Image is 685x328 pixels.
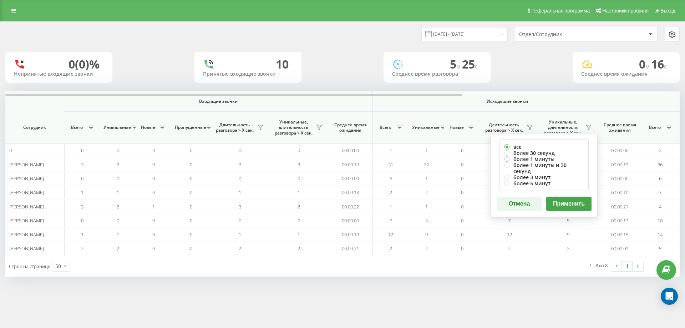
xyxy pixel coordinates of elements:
span: 1 [152,203,155,210]
div: Принятые входящие звонки [203,71,293,77]
span: 0 [298,175,300,182]
span: 1 [81,189,83,196]
span: 1 [298,189,300,196]
span: Реферальная программа [531,8,590,14]
span: 0 [190,161,192,168]
span: 2 [117,203,119,210]
span: [PERSON_NAME] [9,231,44,238]
span: 0 [152,217,155,224]
span: 3 [298,161,300,168]
span: 3 [81,161,83,168]
span: Уникальные [103,125,129,130]
span: 0 [298,217,300,224]
span: 2 [81,245,83,252]
span: 0 [190,175,192,182]
span: 0 [461,161,463,168]
div: 1 - 8 из 8 [589,262,608,269]
span: 6 [659,175,661,182]
div: Среднее время ожидания [581,71,671,77]
span: 0 [117,147,119,153]
label: более 5 минут [504,180,584,186]
span: 3 [239,161,241,168]
div: 10 [276,57,289,71]
span: 3 [117,161,119,168]
span: 0 [461,189,463,196]
span: 0 [239,217,241,224]
span: м [645,62,651,70]
span: 1 [81,231,83,238]
span: 1 [117,231,119,238]
td: 00:00:09 [598,242,642,256]
span: 0 [190,189,192,196]
span: c [475,62,478,70]
span: 5 [425,217,428,224]
span: 0 [461,203,463,210]
span: 3 [239,203,241,210]
label: все [504,144,584,150]
span: 0 [461,245,463,252]
span: 1 [390,147,392,153]
span: 7 [508,217,511,224]
span: Уникальные, длительность разговора > Х сек. [273,119,314,136]
td: 00:00:13 [598,157,642,171]
span: Новые [448,125,466,130]
span: Длительность разговора > Х сек. [483,122,524,133]
span: 10 [658,217,663,224]
span: 1 [239,189,241,196]
span: 0 [81,147,83,153]
span: 2 [390,245,392,252]
span: [PERSON_NAME] [9,175,44,182]
td: 00:00:21 [328,242,373,256]
span: Сотрудник [11,125,58,130]
span: 22 [424,161,429,168]
span: 14 [658,231,663,238]
td: 00:00:15 [598,228,642,242]
span: 3 [659,189,661,196]
span: Входящие звонки [83,99,354,104]
div: Среднее время разговора [392,71,482,77]
span: Всего [646,125,664,130]
span: 0 [190,245,192,252]
span: 0 [239,147,241,153]
span: 9 [567,231,569,238]
span: 0 [461,147,463,153]
span: 0 [461,217,463,224]
td: 00:00:00 [328,172,373,186]
span: Среднее время ожидания [603,122,636,133]
td: 00:00:17 [598,214,642,228]
span: 0 [81,217,83,224]
span: 2 [567,245,569,252]
td: 00:00:13 [328,186,373,200]
span: 12 [507,231,512,238]
span: 0 [117,217,119,224]
span: Настройки профиля [602,8,649,14]
span: Пропущенные [175,125,204,130]
span: Всего [376,125,394,130]
td: 00:00:19 [328,228,373,242]
span: 0 [190,217,192,224]
span: [PERSON_NAME] [9,217,44,224]
span: 1 [390,203,392,210]
span: 1 [117,189,119,196]
span: 0 [152,245,155,252]
span: 2 [425,245,428,252]
span: 3 [81,203,83,210]
span: 2 [425,189,428,196]
span: 1 [298,231,300,238]
span: Среднее время ожидания [334,122,367,133]
span: 0 [639,56,651,72]
span: 2 [508,245,511,252]
span: 12 [388,231,393,238]
span: 1 [425,175,428,182]
span: Новые [139,125,157,130]
span: c [664,62,667,70]
span: 1 [425,203,428,210]
span: 0 [190,147,192,153]
td: 00:00:21 [598,200,642,213]
span: 4 [659,203,661,210]
label: более 3 минут [504,174,584,180]
span: 31 [388,161,393,168]
td: 00:00:00 [598,172,642,186]
span: 0 [298,147,300,153]
span: 2 [298,203,300,210]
